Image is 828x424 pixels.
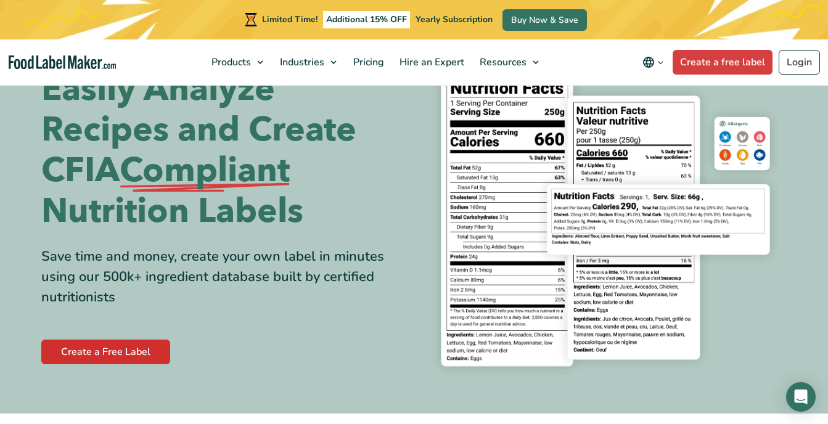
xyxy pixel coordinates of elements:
a: Products [204,39,269,85]
span: Resources [476,55,528,69]
span: Hire an Expert [396,55,465,69]
span: Limited Time! [262,14,318,25]
a: Create a free label [673,50,773,75]
button: Change language [634,50,673,75]
a: Industries [273,39,343,85]
a: Food Label Maker homepage [9,55,116,70]
span: Products [208,55,252,69]
h1: Easily Analyze Recipes and Create CFIA Nutrition Labels [41,69,405,232]
a: Create a Free Label [41,340,170,364]
a: Resources [472,39,545,85]
div: Open Intercom Messenger [786,382,816,412]
a: Login [779,50,820,75]
a: Pricing [346,39,389,85]
span: Additional 15% OFF [323,11,410,28]
span: Yearly Subscription [416,14,493,25]
a: Hire an Expert [392,39,469,85]
a: Buy Now & Save [502,9,587,31]
span: Industries [276,55,326,69]
div: Save time and money, create your own label in minutes using our 500k+ ingredient database built b... [41,247,405,308]
span: Compliant [120,150,290,191]
span: Pricing [350,55,385,69]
